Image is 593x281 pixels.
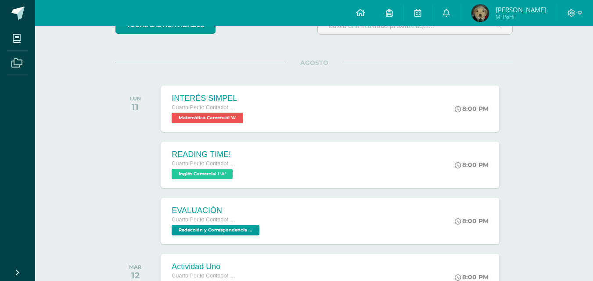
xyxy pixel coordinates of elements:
[172,206,262,215] div: EVALUACIÓN
[455,105,489,113] div: 8:00 PM
[172,113,243,123] span: Matemática Comercial 'A'
[130,96,141,102] div: LUN
[496,13,546,21] span: Mi Perfil
[286,59,342,67] span: AGOSTO
[172,273,237,279] span: Cuarto Perito Contador con Orientación en Computación
[172,104,237,110] span: Cuarto Perito Contador con Orientación en Computación
[129,264,141,270] div: MAR
[455,217,489,225] div: 8:00 PM
[130,102,141,112] div: 11
[172,217,237,223] span: Cuarto Perito Contador con Orientación en Computación
[471,4,489,22] img: daeaa040892bc679058b0148d52f2f96.png
[129,270,141,281] div: 12
[172,150,237,159] div: READING TIME!
[172,169,233,179] span: Inglés Comercial I 'A'
[455,161,489,169] div: 8:00 PM
[496,5,546,14] span: [PERSON_NAME]
[172,160,237,167] span: Cuarto Perito Contador con Orientación en Computación
[172,262,237,271] div: Actividad Uno
[172,225,259,235] span: Redacción y Correspondencia Mercantil 'A'
[172,94,245,103] div: INTERÉS SIMPEL
[455,273,489,281] div: 8:00 PM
